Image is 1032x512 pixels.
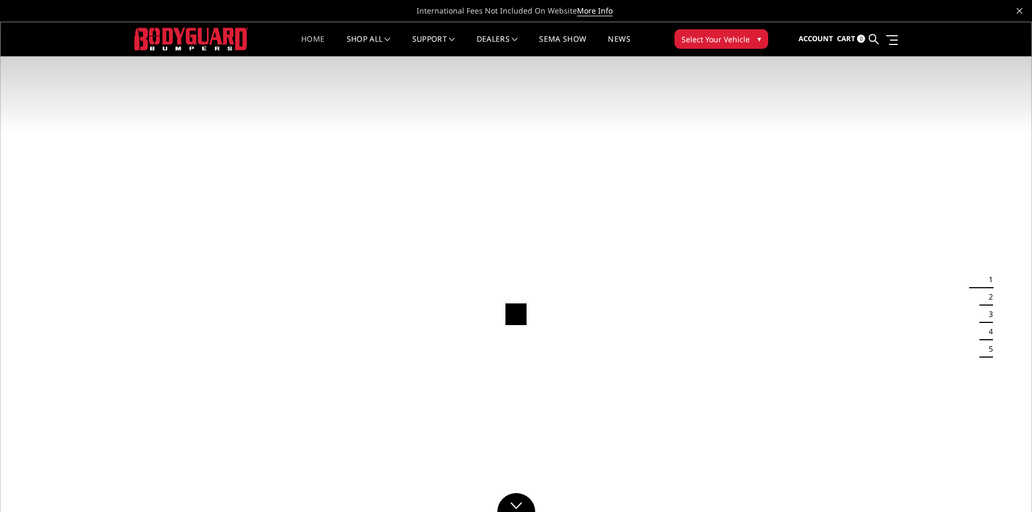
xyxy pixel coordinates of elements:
button: 3 of 5 [982,306,993,323]
a: Home [301,35,324,56]
a: Account [799,24,833,54]
button: 4 of 5 [982,323,993,340]
span: ▾ [757,33,761,44]
a: Cart 0 [837,24,865,54]
a: Dealers [477,35,518,56]
a: More Info [577,5,613,16]
span: 0 [857,35,865,43]
a: News [608,35,630,56]
a: SEMA Show [539,35,586,56]
button: 1 of 5 [982,271,993,288]
button: 5 of 5 [982,340,993,358]
a: Click to Down [497,493,535,512]
img: BODYGUARD BUMPERS [134,28,248,50]
button: 2 of 5 [982,288,993,306]
span: Select Your Vehicle [681,34,750,45]
span: Cart [837,34,855,43]
a: Support [412,35,455,56]
a: shop all [347,35,391,56]
span: Account [799,34,833,43]
button: Select Your Vehicle [674,29,768,49]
